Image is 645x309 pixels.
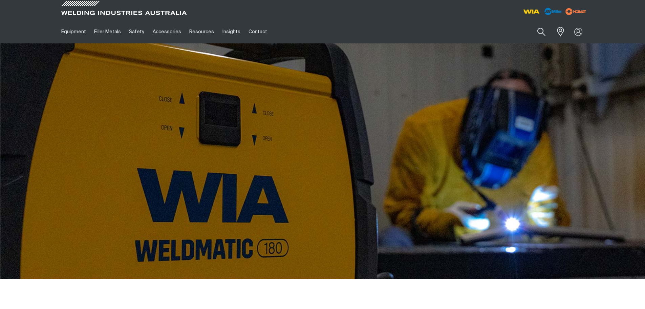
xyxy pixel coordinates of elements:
[218,20,244,43] a: Insights
[90,20,125,43] a: Filler Metals
[244,20,271,43] a: Contact
[563,6,588,17] img: miller
[57,20,90,43] a: Equipment
[125,20,148,43] a: Safety
[57,20,455,43] nav: Main
[530,24,553,40] button: Search products
[149,20,185,43] a: Accessories
[185,20,218,43] a: Resources
[521,24,553,40] input: Product name or item number...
